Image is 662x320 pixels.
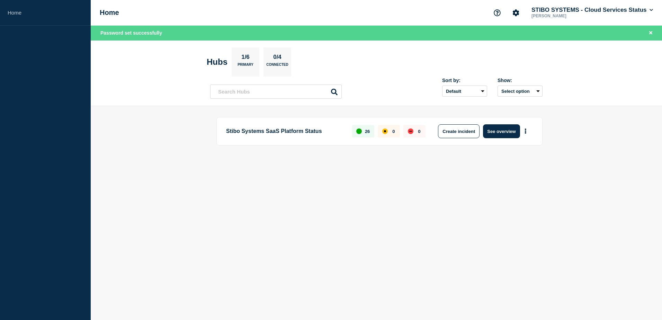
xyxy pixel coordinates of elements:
[100,9,119,17] h1: Home
[356,128,362,134] div: up
[238,63,253,70] p: Primary
[210,85,342,99] input: Search Hubs
[408,128,413,134] div: down
[509,6,523,20] button: Account settings
[530,14,602,18] p: [PERSON_NAME]
[442,86,487,97] select: Sort by
[207,57,227,67] h2: Hubs
[646,29,655,37] button: Close banner
[239,54,252,63] p: 1/6
[382,128,388,134] div: affected
[498,78,543,83] div: Show:
[418,129,420,134] p: 0
[100,30,162,36] span: Password set successfully
[365,129,370,134] p: 26
[392,129,395,134] p: 0
[530,7,654,14] button: STIBO SYSTEMS - Cloud Services Status
[271,54,284,63] p: 0/4
[226,124,344,138] p: Stibo Systems SaaS Platform Status
[483,124,520,138] button: See overview
[266,63,288,70] p: Connected
[490,6,504,20] button: Support
[442,78,487,83] div: Sort by:
[438,124,480,138] button: Create incident
[498,86,543,97] button: Select option
[521,125,530,138] button: More actions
